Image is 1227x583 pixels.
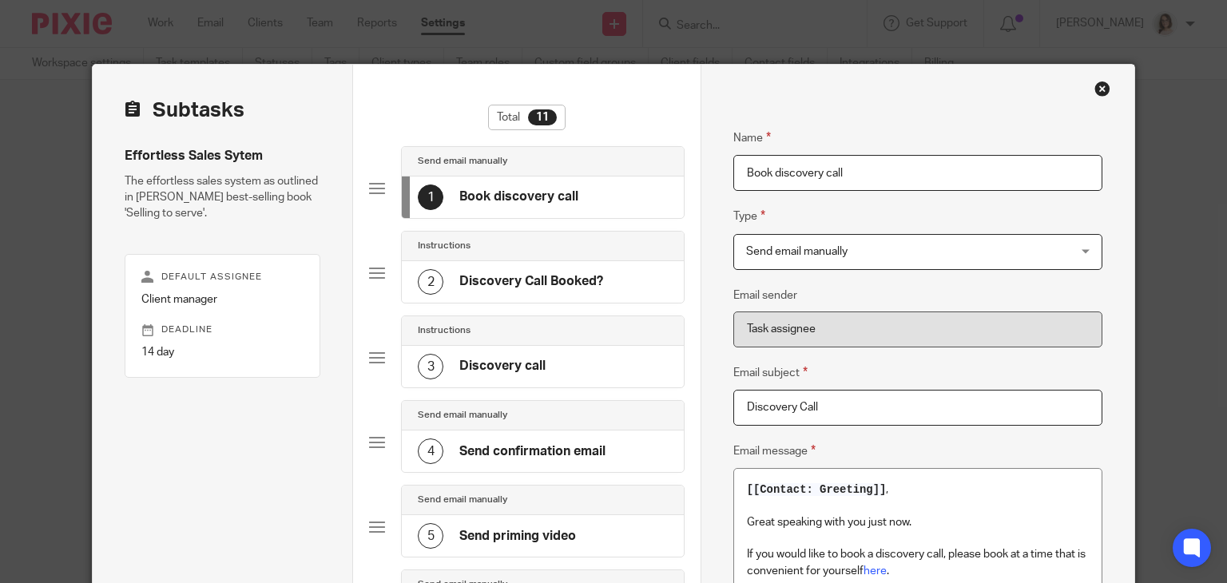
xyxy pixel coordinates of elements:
div: 5 [418,523,443,549]
p: Deadline [141,323,304,336]
h4: Send email manually [418,155,507,168]
div: Total [488,105,566,130]
label: Email subject [733,363,808,382]
label: Email sender [733,288,797,303]
h4: Effortless Sales Sytem [125,148,320,165]
h2: Subtasks [125,97,244,124]
p: Great speaking with you just now. [747,514,1089,530]
a: here [864,565,887,577]
label: Name [733,129,771,147]
input: Subject [733,390,1102,426]
p: Client manager [141,291,304,307]
label: Type [733,207,765,225]
div: 3 [418,354,443,379]
h4: Discovery Call Booked? [459,273,603,290]
div: 1 [418,184,443,210]
p: , [747,482,1089,498]
label: Email message [733,442,816,460]
h4: Send email manually [418,409,507,422]
h4: Instructions [418,324,471,337]
h4: Send email manually [418,494,507,506]
div: 2 [418,269,443,295]
h4: Send priming video [459,528,576,545]
div: 4 [418,438,443,464]
span: [[Contact: Greeting]] [747,483,887,496]
p: Default assignee [141,271,304,284]
h4: Send confirmation email [459,443,606,460]
h4: Instructions [418,240,471,252]
p: 14 day [141,344,304,360]
h4: Discovery call [459,358,546,375]
span: Send email manually [746,246,848,257]
div: Close this dialog window [1094,81,1110,97]
h4: Book discovery call [459,188,578,205]
div: 11 [528,109,557,125]
p: If you would like to book a discovery call, please book at a time that is convenient for yourself . [747,546,1089,579]
p: The effortless sales system as outlined in [PERSON_NAME] best-selling book 'Selling to serve'. [125,173,320,222]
